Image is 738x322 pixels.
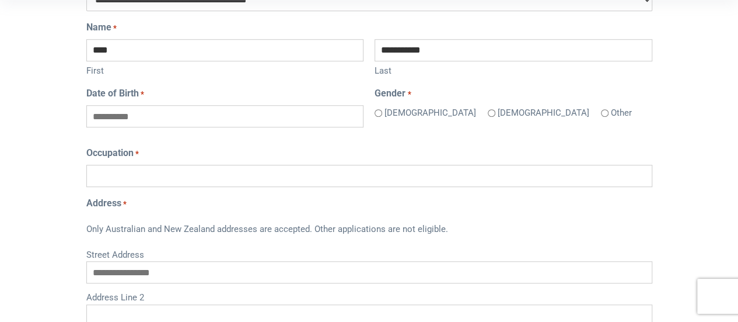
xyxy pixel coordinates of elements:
[86,146,139,160] label: Occupation
[384,106,476,120] label: [DEMOGRAPHIC_DATA]
[611,106,632,120] label: Other
[86,86,144,101] label: Date of Birth
[86,61,363,78] label: First
[86,288,652,304] label: Address Line 2
[86,215,652,245] div: Only Australian and New Zealand addresses are accepted. Other applications are not eligible.
[86,245,652,262] label: Street Address
[498,106,589,120] label: [DEMOGRAPHIC_DATA]
[375,61,652,78] label: Last
[86,20,652,34] legend: Name
[86,196,652,210] legend: Address
[375,86,652,101] legend: Gender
